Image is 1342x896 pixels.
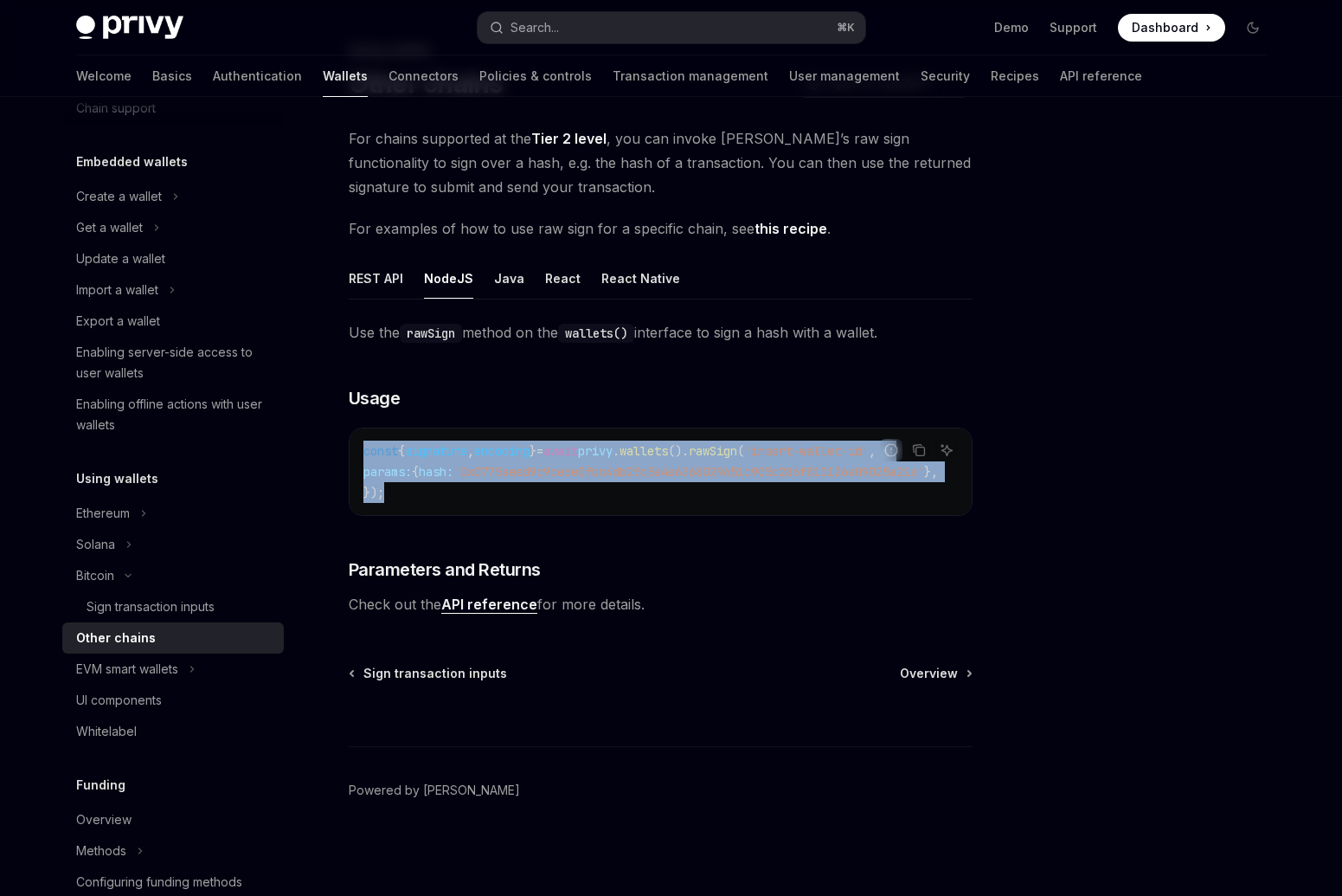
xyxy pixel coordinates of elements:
[467,443,474,459] span: ,
[76,16,183,40] img: dark logo
[62,622,284,654] a: Other chains
[558,324,634,343] code: wallets()
[412,464,419,480] span: {
[363,464,412,480] span: params:
[62,243,284,274] a: Update a wallet
[62,529,284,560] button: Toggle Solana section
[76,280,158,300] div: Import a wallet
[601,258,680,299] div: React Native
[76,690,162,711] div: UI components
[76,721,137,742] div: Whitelabel
[620,443,668,459] span: wallets
[76,503,130,524] div: Ethereum
[62,654,284,685] button: Toggle EVM smart wallets section
[76,775,125,796] h5: Funding
[921,55,970,97] a: Security
[994,19,1029,36] a: Demo
[76,809,132,830] div: Overview
[1060,55,1142,97] a: API reference
[76,468,158,489] h5: Using wallets
[424,258,473,299] div: NodeJS
[668,443,689,459] span: ().
[349,258,403,299] div: REST API
[76,217,143,238] div: Get a wallet
[62,389,284,441] a: Enabling offline actions with user wallets
[474,443,530,459] span: encoding
[453,464,924,480] span: '0x0775aeed9c9ce6e0fbc4db25c5e4e6368029651c905c286f813126a09025a21e'
[837,21,855,35] span: ⌘ K
[76,628,156,648] div: Other chains
[924,464,938,480] span: },
[737,443,744,459] span: (
[789,55,900,97] a: User management
[1132,19,1198,36] span: Dashboard
[349,216,973,241] span: For examples of how to use raw sign for a specific chain, see .
[76,311,160,332] div: Export a wallet
[479,55,592,97] a: Policies & controls
[1050,19,1097,36] a: Support
[1118,14,1225,42] a: Dashboard
[62,685,284,716] a: UI components
[62,804,284,835] a: Overview
[152,55,192,97] a: Basics
[76,186,162,207] div: Create a wallet
[76,248,165,269] div: Update a wallet
[349,320,973,345] span: Use the method on the interface to sign a hash with a wallet.
[543,443,578,459] span: await
[494,258,524,299] div: Java
[419,464,453,480] span: hash:
[62,716,284,747] a: Whitelabel
[578,443,613,459] span: privy
[1239,14,1267,42] button: Toggle dark mode
[76,659,178,680] div: EVM smart wallets
[363,443,398,459] span: const
[869,443,889,459] span: , {
[754,220,827,238] a: this recipe
[62,560,284,591] button: Toggle Bitcoin section
[349,386,401,410] span: Usage
[900,665,971,682] a: Overview
[908,439,930,461] button: Copy the contents from the code block
[405,443,467,459] span: signature
[62,498,284,529] button: Toggle Ethereum section
[76,55,132,97] a: Welcome
[510,17,559,38] div: Search...
[400,324,462,343] code: rawSign
[323,55,368,97] a: Wallets
[76,151,188,172] h5: Embedded wallets
[62,181,284,212] button: Toggle Create a wallet section
[613,55,768,97] a: Transaction management
[76,394,273,435] div: Enabling offline actions with user wallets
[991,55,1039,97] a: Recipes
[76,841,126,861] div: Methods
[62,306,284,337] a: Export a wallet
[613,443,620,459] span: .
[880,439,902,461] button: Report incorrect code
[689,443,737,459] span: rawSign
[62,212,284,243] button: Toggle Get a wallet section
[76,342,273,384] div: Enabling server-side access to user wallets
[478,12,865,43] button: Open search
[76,534,115,555] div: Solana
[350,665,507,682] a: Sign transaction inputs
[530,443,536,459] span: }
[744,443,869,459] span: 'insert-wallet-id'
[441,596,537,614] a: API reference
[62,337,284,389] a: Enabling server-side access to user wallets
[349,126,973,199] span: For chains supported at the , you can invoke [PERSON_NAME]’s raw sign functionality to sign over ...
[900,665,958,682] span: Overview
[62,591,284,622] a: Sign transaction inputs
[398,443,405,459] span: {
[363,485,384,500] span: });
[349,782,520,799] a: Powered by [PERSON_NAME]
[349,592,973,616] span: Check out the for more details.
[388,55,459,97] a: Connectors
[76,565,114,586] div: Bitcoin
[76,872,242,893] div: Configuring funding methods
[935,439,958,461] button: Ask AI
[363,665,507,682] span: Sign transaction inputs
[213,55,302,97] a: Authentication
[545,258,581,299] div: React
[349,558,541,582] span: Parameters and Returns
[62,274,284,306] button: Toggle Import a wallet section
